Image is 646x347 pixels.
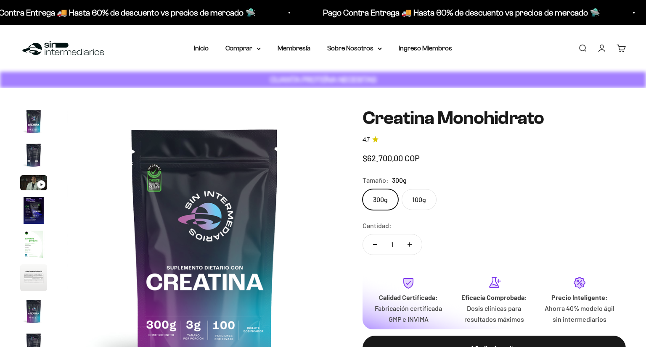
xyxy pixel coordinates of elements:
img: Creatina Monohidrato [20,108,47,135]
summary: Sobre Nosotros [327,43,382,54]
button: Ir al artículo 3 [20,175,47,193]
p: Pago Contra Entrega 🚚 Hasta 60% de descuento vs precios de mercado 🛸 [310,6,587,19]
strong: CUANTA PROTEÍNA NECESITAS [270,75,376,84]
a: 4.74.7 de 5.0 estrellas [363,135,626,145]
button: Ir al artículo 7 [20,298,47,327]
legend: Tamaño: [363,175,389,186]
label: Cantidad: [363,220,392,231]
button: Ir al artículo 6 [20,264,47,294]
img: Creatina Monohidrato [20,142,47,168]
strong: Calidad Certificada: [379,293,438,301]
span: 300g [392,175,407,186]
button: Ir al artículo 4 [20,197,47,226]
strong: Precio Inteligente: [551,293,608,301]
img: Creatina Monohidrato [20,197,47,224]
p: Fabricación certificada GMP e INVIMA [373,303,445,324]
p: Ahorra 40% modelo ágil sin intermediarios [544,303,616,324]
span: 4.7 [363,135,370,145]
button: Ir al artículo 1 [20,108,47,137]
h1: Creatina Monohidrato [363,108,626,128]
img: Creatina Monohidrato [20,298,47,325]
summary: Comprar [225,43,261,54]
a: Inicio [194,45,209,52]
button: Reducir cantidad [363,234,387,255]
button: Aumentar cantidad [397,234,422,255]
img: Creatina Monohidrato [20,231,47,258]
img: Creatina Monohidrato [20,264,47,291]
a: Membresía [278,45,310,52]
p: Dosis clínicas para resultados máximos [458,303,530,324]
button: Ir al artículo 2 [20,142,47,171]
sale-price: $62.700,00 COP [363,151,420,165]
strong: Eficacia Comprobada: [461,293,527,301]
button: Ir al artículo 5 [20,231,47,260]
a: Ingreso Miembros [399,45,452,52]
